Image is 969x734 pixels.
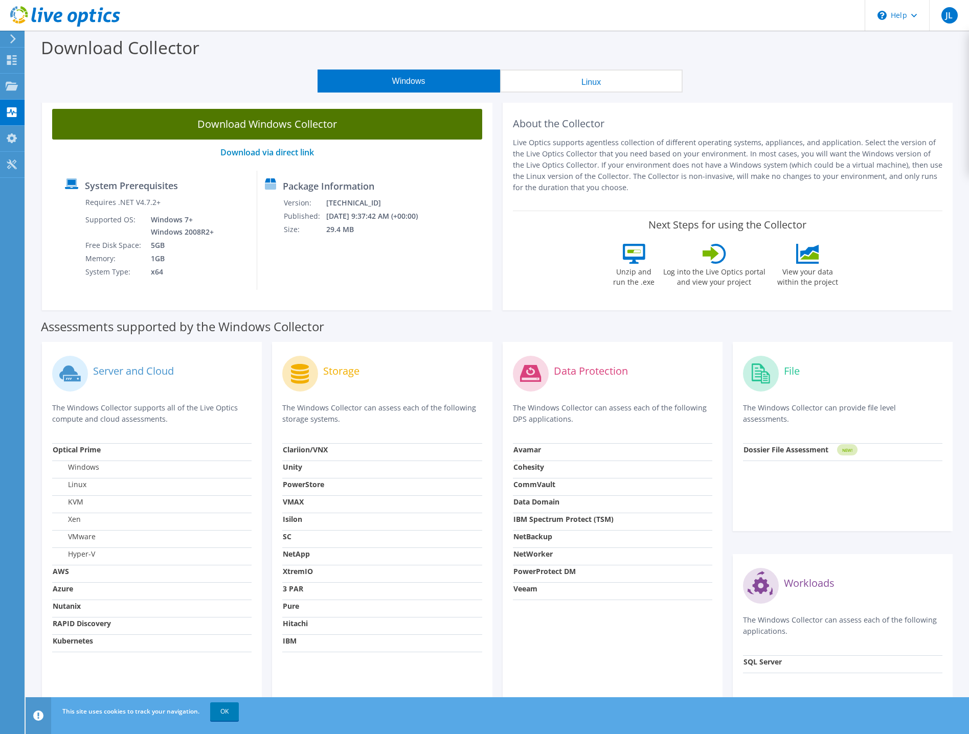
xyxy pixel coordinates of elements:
strong: Dossier File Assessment [743,445,828,454]
strong: SC [283,532,291,541]
strong: Pure [283,601,299,611]
p: The Windows Collector can assess each of the following applications. [743,614,942,637]
a: OK [210,702,239,721]
td: 29.4 MB [326,223,432,236]
strong: Avamar [513,445,541,454]
td: Supported OS: [85,213,143,239]
label: Assessments supported by the Windows Collector [41,322,324,332]
label: Next Steps for using the Collector [648,219,806,231]
td: x64 [143,265,216,279]
label: Server and Cloud [93,366,174,376]
label: Storage [323,366,359,376]
label: Requires .NET V4.7.2+ [85,197,161,208]
strong: XtremIO [283,566,313,576]
label: System Prerequisites [85,180,178,191]
strong: Data Domain [513,497,559,507]
strong: RAPID Discovery [53,618,111,628]
strong: CommVault [513,479,555,489]
strong: Azure [53,584,73,593]
td: Published: [283,210,326,223]
p: The Windows Collector supports all of the Live Optics compute and cloud assessments. [52,402,252,425]
p: The Windows Collector can assess each of the following storage systems. [282,402,482,425]
strong: Unity [283,462,302,472]
a: Download Windows Collector [52,109,482,140]
strong: Nutanix [53,601,81,611]
strong: IBM [283,636,297,646]
button: Linux [500,70,683,93]
strong: AWS [53,566,69,576]
td: 5GB [143,239,216,252]
strong: NetWorker [513,549,553,559]
td: [DATE] 9:37:42 AM (+00:00) [326,210,432,223]
td: [TECHNICAL_ID] [326,196,432,210]
strong: Cohesity [513,462,544,472]
strong: NetApp [283,549,310,559]
label: Windows [53,462,99,472]
p: The Windows Collector can provide file level assessments. [743,402,942,425]
label: Download Collector [41,36,199,59]
span: This site uses cookies to track your navigation. [62,707,199,716]
td: System Type: [85,265,143,279]
label: Data Protection [554,366,628,376]
label: Package Information [283,181,374,191]
strong: 3 PAR [283,584,303,593]
tspan: NEW! [842,447,852,453]
strong: PowerProtect DM [513,566,576,576]
td: Version: [283,196,326,210]
strong: VMAX [283,497,304,507]
td: Size: [283,223,326,236]
h2: About the Collector [513,118,943,130]
p: The Windows Collector can assess each of the following DPS applications. [513,402,712,425]
strong: PowerStore [283,479,324,489]
label: View your data within the project [771,264,845,287]
a: Download via direct link [220,147,314,158]
strong: Kubernetes [53,636,93,646]
label: Linux [53,479,86,490]
td: 1GB [143,252,216,265]
button: Windows [318,70,500,93]
label: Unzip and run the .exe [611,264,658,287]
td: Memory: [85,252,143,265]
strong: Hitachi [283,618,308,628]
label: Hyper-V [53,549,95,559]
label: File [784,366,800,376]
svg: \n [877,11,887,20]
td: Windows 7+ Windows 2008R2+ [143,213,216,239]
label: Xen [53,514,81,524]
label: Workloads [784,578,835,588]
label: Log into the Live Optics portal and view your project [663,264,766,287]
label: VMware [53,532,96,542]
strong: Optical Prime [53,445,101,454]
td: Free Disk Space: [85,239,143,252]
strong: SQL Server [743,657,782,667]
strong: Clariion/VNX [283,445,328,454]
strong: IBM Spectrum Protect (TSM) [513,514,614,524]
p: Live Optics supports agentless collection of different operating systems, appliances, and applica... [513,137,943,193]
strong: NetBackup [513,532,552,541]
strong: Veeam [513,584,537,593]
strong: Isilon [283,514,302,524]
label: KVM [53,497,83,507]
span: JL [941,7,958,24]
